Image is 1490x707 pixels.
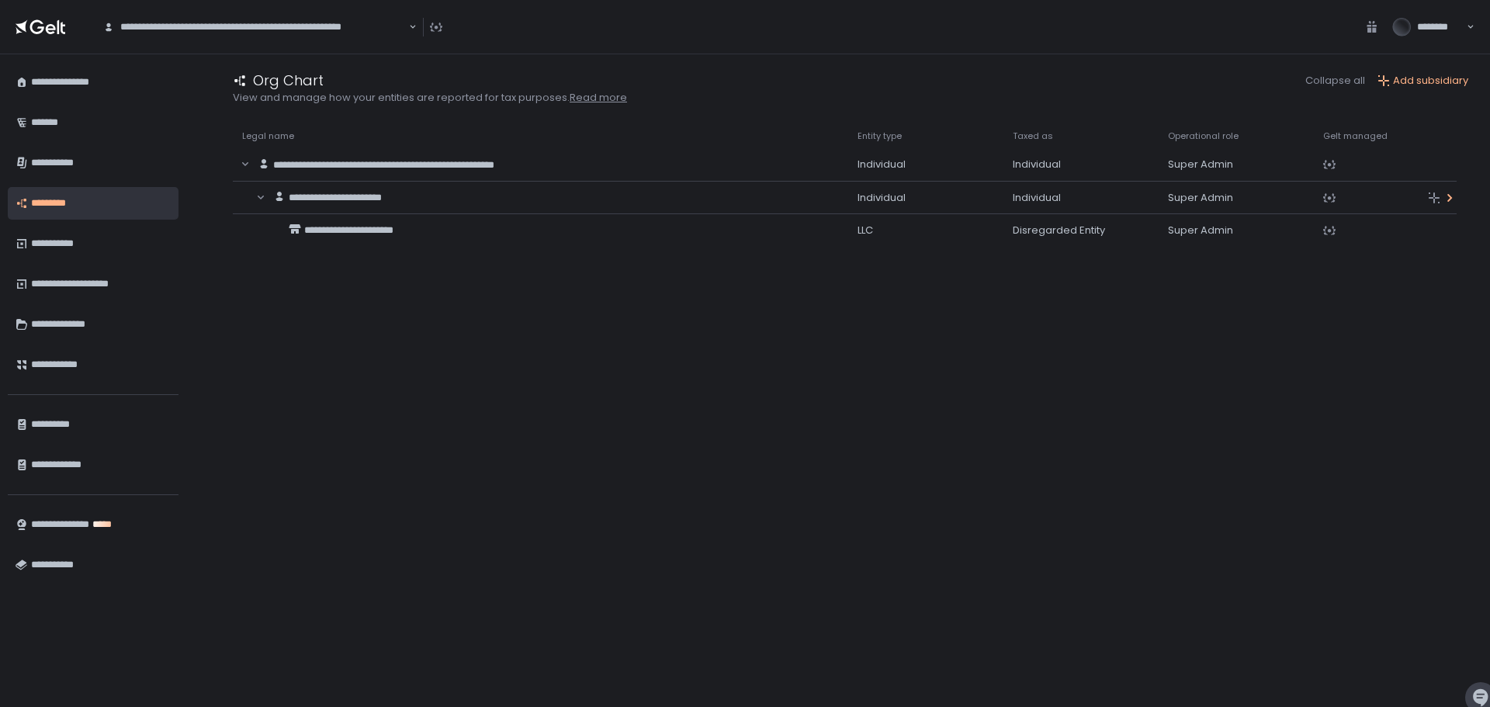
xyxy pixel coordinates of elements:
div: Super Admin [1168,191,1305,205]
button: Add subsidiary [1377,74,1468,88]
div: Individual [858,158,994,172]
div: Individual [858,191,994,205]
span: Gelt managed [1323,130,1388,142]
div: LLC [858,224,994,237]
div: Search for option [93,11,417,43]
span: Taxed as [1013,130,1053,142]
div: Individual [1013,158,1149,172]
input: Search for option [407,19,407,35]
div: View and manage how your entities are reported for tax purposes. [233,91,1468,105]
div: Super Admin [1168,224,1305,237]
div: Super Admin [1168,158,1305,172]
span: Legal name [242,130,294,142]
a: Read more [570,90,627,105]
h1: Org Chart [253,70,324,91]
div: Disregarded Entity [1013,224,1149,237]
button: Collapse all [1305,74,1365,88]
span: Operational role [1168,130,1239,142]
div: Individual [1013,191,1149,205]
span: Entity type [858,130,902,142]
